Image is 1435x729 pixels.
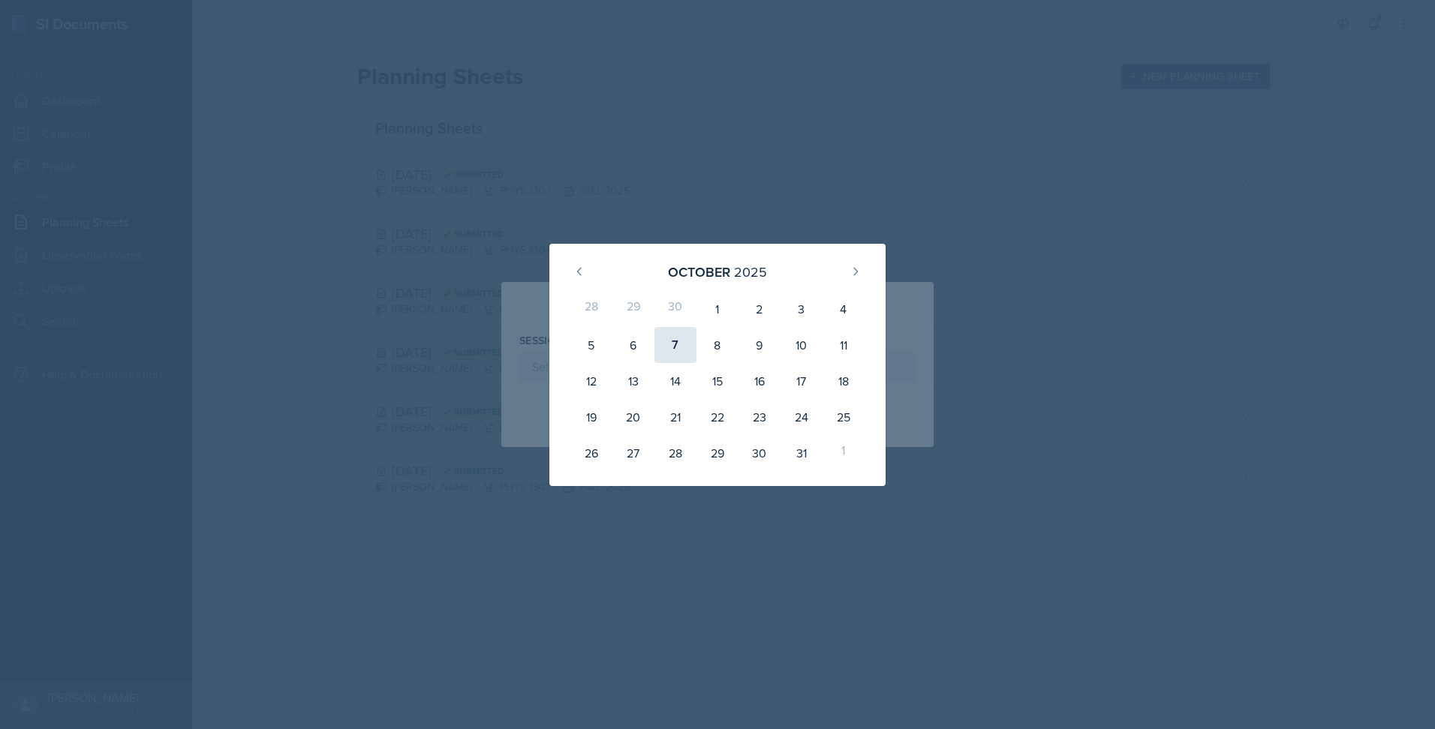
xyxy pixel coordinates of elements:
div: 25 [823,399,865,435]
div: October [668,262,730,282]
div: 13 [612,363,654,399]
div: 21 [654,399,696,435]
div: 18 [823,363,865,399]
div: 27 [612,435,654,471]
div: 2025 [734,262,767,282]
div: 30 [654,291,696,327]
div: 29 [696,435,739,471]
div: 29 [612,291,654,327]
div: 17 [781,363,823,399]
div: 9 [739,327,781,363]
div: 31 [781,435,823,471]
div: 16 [739,363,781,399]
div: 6 [612,327,654,363]
div: 15 [696,363,739,399]
div: 22 [696,399,739,435]
div: 7 [654,327,696,363]
div: 3 [781,291,823,327]
div: 1 [823,435,865,471]
div: 5 [570,327,612,363]
div: 30 [739,435,781,471]
div: 20 [612,399,654,435]
div: 14 [654,363,696,399]
div: 28 [654,435,696,471]
div: 12 [570,363,612,399]
div: 1 [696,291,739,327]
div: 19 [570,399,612,435]
div: 23 [739,399,781,435]
div: 24 [781,399,823,435]
div: 11 [823,327,865,363]
div: 10 [781,327,823,363]
div: 2 [739,291,781,327]
div: 8 [696,327,739,363]
div: 28 [570,291,612,327]
div: 4 [823,291,865,327]
div: 26 [570,435,612,471]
